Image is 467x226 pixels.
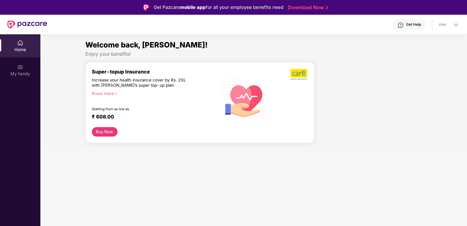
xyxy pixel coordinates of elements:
div: Know more [92,91,214,95]
div: Enjoy your benefits! [85,51,422,57]
img: svg+xml;base64,PHN2ZyB3aWR0aD0iMjAiIGhlaWdodD0iMjAiIHZpZXdCb3g9IjAgMCAyMCAyMCIgZmlsbD0ibm9uZSIgeG... [17,64,23,70]
div: Get Pazcare for all your employee benefits need [154,4,283,11]
div: Starting from as low as [92,107,192,111]
button: Buy Now [92,127,118,137]
img: svg+xml;base64,PHN2ZyBpZD0iSGVscC0zMngzMiIgeG1sbnM9Imh0dHA6Ly93d3cudzMub3JnLzIwMDAvc3ZnIiB3aWR0aD... [398,22,404,28]
img: svg+xml;base64,PHN2ZyBpZD0iRHJvcGRvd24tMzJ4MzIiIHhtbG5zPSJodHRwOi8vd3d3LnczLm9yZy8yMDAwL3N2ZyIgd2... [454,22,458,27]
div: Increase your health insurance cover by Rs. 20L with [PERSON_NAME]’s super top-up plan. [92,77,192,88]
div: ₹ 608.00 [92,114,212,121]
div: Super-topup Insurance [92,69,218,75]
span: right [114,92,118,96]
div: User [439,22,447,27]
img: svg+xml;base64,PHN2ZyBpZD0iSG9tZSIgeG1sbnM9Imh0dHA6Ly93d3cudzMub3JnLzIwMDAvc3ZnIiB3aWR0aD0iMjAiIG... [17,40,23,46]
img: New Pazcare Logo [7,21,47,28]
strong: mobile app [180,4,206,10]
img: Stroke [326,4,328,11]
img: b5dec4f62d2307b9de63beb79f102df3.png [290,69,308,80]
img: svg+xml;base64,PHN2ZyB4bWxucz0iaHR0cDovL3d3dy53My5vcmcvMjAwMC9zdmciIHhtbG5zOnhsaW5rPSJodHRwOi8vd3... [218,70,272,125]
div: Get Help [406,22,421,27]
a: Download Now [288,4,326,11]
span: Welcome back, [PERSON_NAME]! [85,40,208,49]
img: Logo [143,4,149,10]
